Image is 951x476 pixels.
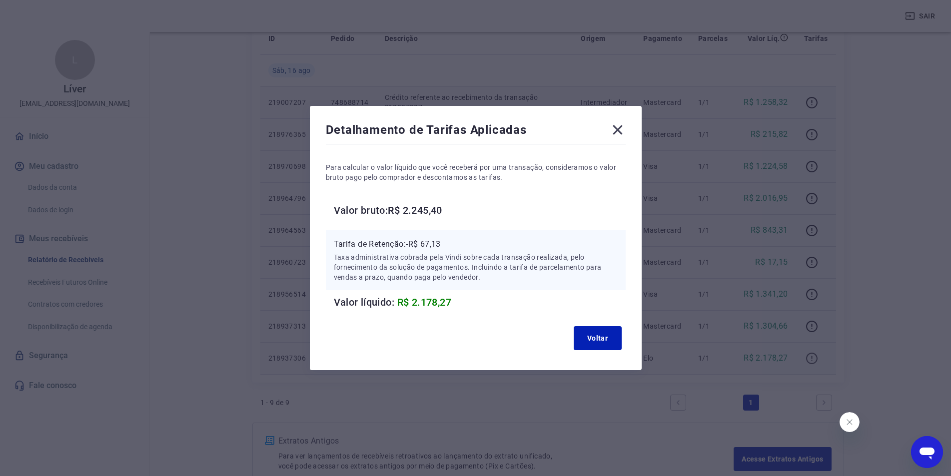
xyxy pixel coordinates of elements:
div: Detalhamento de Tarifas Aplicadas [326,122,626,142]
iframe: Fechar mensagem [840,412,860,432]
span: Olá! Precisa de ajuda? [6,7,84,15]
button: Voltar [574,326,622,350]
h6: Valor líquido: [334,294,626,310]
p: Tarifa de Retenção: -R$ 67,13 [334,238,618,250]
p: Taxa administrativa cobrada pela Vindi sobre cada transação realizada, pelo fornecimento da soluç... [334,252,618,282]
span: R$ 2.178,27 [397,296,451,308]
h6: Valor bruto: R$ 2.245,40 [334,202,626,218]
p: Para calcular o valor líquido que você receberá por uma transação, consideramos o valor bruto pag... [326,162,626,182]
iframe: Botão para abrir a janela de mensagens [911,436,943,468]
